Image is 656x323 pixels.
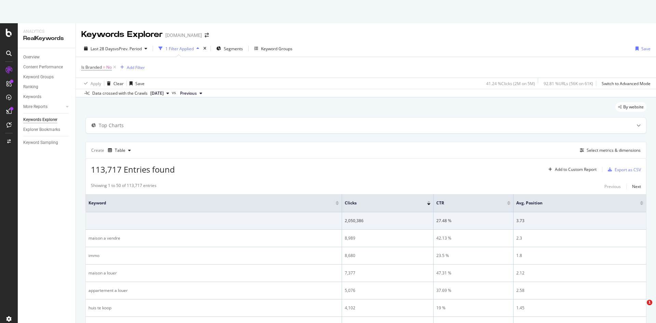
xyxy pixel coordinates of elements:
div: Explorer Bookmarks [23,126,60,133]
div: 4,102 [345,305,430,311]
div: Overview [23,54,40,61]
div: More Reports [23,103,47,110]
div: 1.8 [516,253,643,259]
div: Add to Custom Report [555,167,597,172]
div: Analytics [23,29,70,35]
a: Ranking [23,83,71,91]
button: Save [127,78,145,89]
span: By website [623,105,644,109]
div: 37.69 % [436,287,510,294]
button: 1 Filter Applied [156,43,202,54]
span: 1 [647,300,652,305]
span: Last 28 Days [91,46,115,52]
div: [DOMAIN_NAME] [165,32,202,39]
div: Keywords [23,93,41,100]
div: huis te koop [88,305,339,311]
div: 1 Filter Applied [165,46,194,52]
div: 47.31 % [436,270,510,276]
button: Select metrics & dimensions [577,146,641,154]
div: Next [632,184,641,189]
div: immo [88,253,339,259]
div: 8,680 [345,253,430,259]
span: vs Prev. Period [115,46,142,52]
div: Create [91,145,134,156]
div: Data crossed with the Crawls [92,90,148,96]
div: 19 % [436,305,510,311]
div: 3.73 [516,218,643,224]
div: Add Filter [127,65,145,70]
div: times [202,45,208,52]
div: 2.3 [516,235,643,241]
button: [DATE] [148,89,172,97]
div: Showing 1 to 50 of 113,717 entries [91,183,156,191]
div: Table [115,148,125,152]
div: 23.5 % [436,253,510,259]
div: RealKeywords [23,35,70,42]
div: Select metrics & dimensions [587,147,641,153]
span: Keyword [88,200,325,206]
div: legacy label [615,102,646,112]
div: Keyword Sampling [23,139,58,146]
span: 113,717 Entries found [91,164,175,175]
div: Top Charts [99,122,124,129]
a: More Reports [23,103,64,110]
button: Add Filter [118,63,145,71]
button: Export as CSV [605,164,641,175]
div: Keywords Explorer [81,29,163,40]
button: Last 28 DaysvsPrev. Period [81,43,150,54]
a: Content Performance [23,64,71,71]
span: CTR [436,200,496,206]
div: 2,050,386 [345,218,430,224]
span: Previous [180,90,197,96]
div: Ranking [23,83,38,91]
span: = [103,64,105,70]
div: Previous [604,184,621,189]
div: 2.12 [516,270,643,276]
button: Apply [81,78,101,89]
span: Avg. Position [516,200,630,206]
div: 8,989 [345,235,430,241]
button: Save [633,43,651,54]
span: Is Branded [81,64,102,70]
button: Keyword Groups [251,43,295,54]
a: Keyword Groups [23,73,71,81]
div: 92.81 % URLs ( 56K on 61K ) [544,81,593,86]
div: arrow-right-arrow-left [205,33,209,38]
div: 42.13 % [436,235,510,241]
button: Switch to Advanced Mode [599,78,651,89]
div: 1.45 [516,305,643,311]
a: Keyword Sampling [23,139,71,146]
button: Next [632,183,641,191]
button: Clear [104,78,124,89]
div: appartement a louer [88,287,339,294]
button: Previous [177,89,205,97]
div: 7,377 [345,270,430,276]
div: Keywords Explorer [23,116,57,123]
span: 2025 Sep. 26th [150,90,164,96]
div: 5,076 [345,287,430,294]
button: Add to Custom Report [546,164,597,175]
div: Save [135,81,145,86]
div: Save [641,46,651,52]
iframe: Intercom live chat [633,300,649,316]
div: 2.58 [516,287,643,294]
div: Export as CSV [615,167,641,173]
div: 27.48 % [436,218,510,224]
div: maison a louer [88,270,339,276]
span: No [106,63,112,72]
div: Apply [91,81,101,86]
div: 41.24 % Clicks ( 2M on 5M ) [486,81,535,86]
span: vs [172,90,177,96]
a: Overview [23,54,71,61]
div: Switch to Advanced Mode [602,81,651,86]
a: Keywords Explorer [23,116,71,123]
a: Explorer Bookmarks [23,126,71,133]
span: Segments [224,46,243,52]
div: Clear [113,81,124,86]
button: Previous [604,183,621,191]
div: Keyword Groups [23,73,54,81]
button: Segments [214,43,246,54]
a: Keywords [23,93,71,100]
button: Table [105,145,134,156]
div: maison a vendre [88,235,339,241]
